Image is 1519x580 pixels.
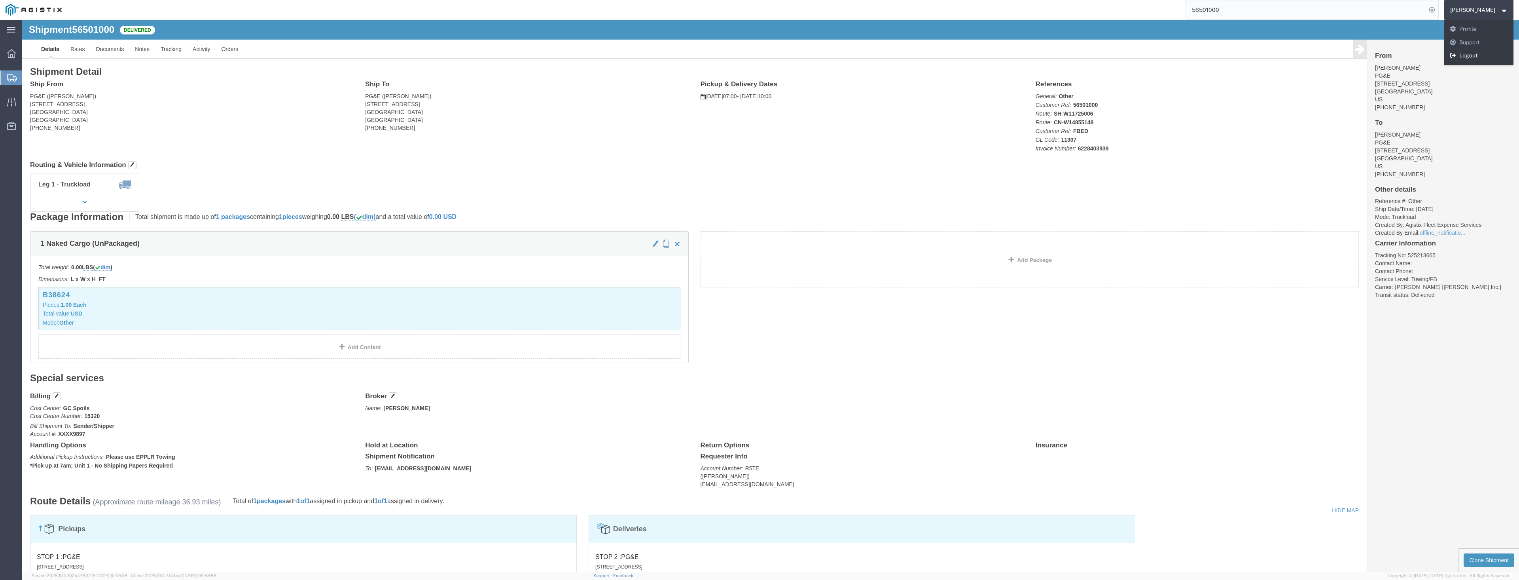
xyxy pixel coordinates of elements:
[1444,49,1514,63] a: Logout
[1444,36,1514,49] a: Support
[183,573,216,578] span: [DATE] 09:58:55
[32,573,127,578] span: Server: 2025.19.0-192a4753216
[1186,0,1426,19] input: Search for shipment number, reference number
[1388,572,1510,579] span: Copyright © [DATE]-[DATE] Agistix Inc., All Rights Reserved
[95,573,127,578] span: [DATE] 10:05:38
[6,4,62,16] img: logo
[593,573,613,578] a: Support
[1450,5,1508,15] button: [PERSON_NAME]
[22,20,1519,572] iframe: FS Legacy Container
[1450,6,1495,14] span: Nicholas Cosentino
[131,573,216,578] span: Client: 2025.19.0-7f44ea7
[613,573,633,578] a: Feedback
[1444,23,1514,36] a: Profile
